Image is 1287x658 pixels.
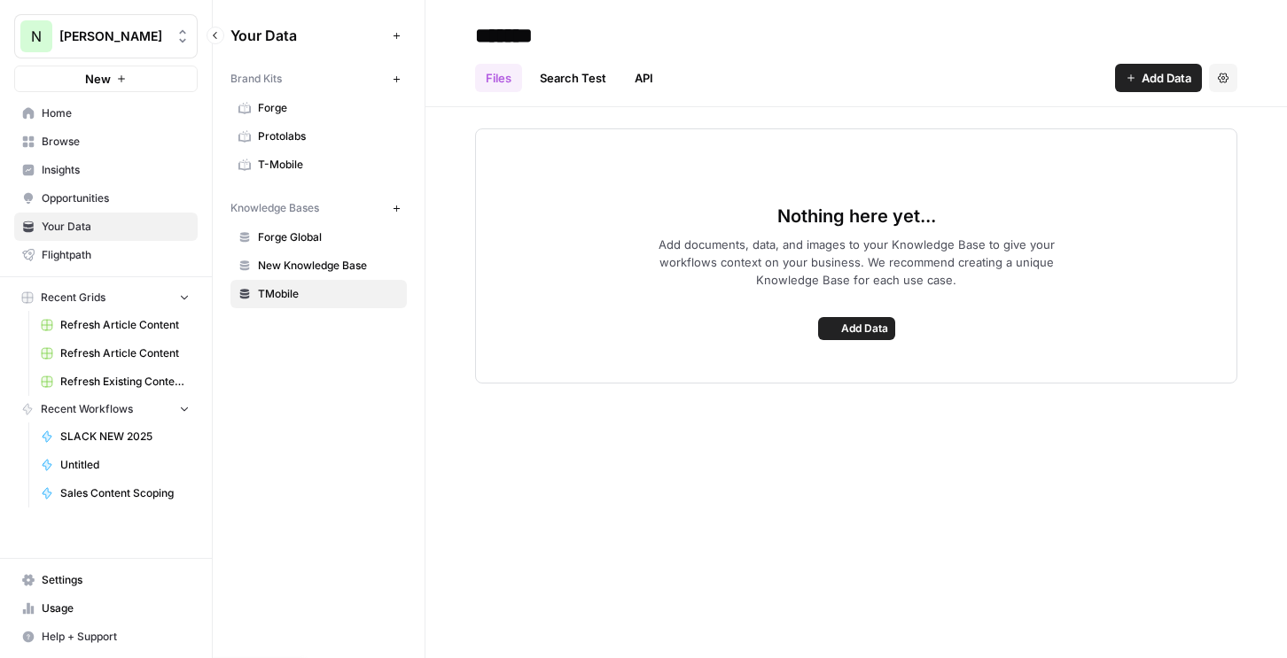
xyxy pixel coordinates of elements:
span: Refresh Existing Content Protolabs [60,374,190,390]
span: Home [42,105,190,121]
a: Refresh Existing Content Protolabs [33,368,198,396]
button: Add Data [1115,64,1202,92]
a: TMobile [230,280,407,308]
a: New Knowledge Base [230,252,407,280]
a: Flightpath [14,241,198,269]
button: New [14,66,198,92]
a: Home [14,99,198,128]
span: Insights [42,162,190,178]
span: Flightpath [42,247,190,263]
span: Usage [42,600,190,616]
span: Your Data [230,25,386,46]
a: Protolabs [230,122,407,151]
span: Help + Support [42,629,190,645]
span: Sales Content Scoping [60,485,190,501]
span: Add Data [1142,69,1191,87]
span: New Knowledge Base [258,258,399,274]
span: Opportunities [42,190,190,206]
span: T-Mobile [258,157,399,173]
a: Forge Global [230,223,407,252]
span: Recent Workflows [41,401,133,417]
a: Settings [14,566,198,594]
span: N [31,26,42,47]
span: Nothing here yet... [777,204,936,228]
button: Recent Grids [14,284,198,311]
span: SLACK NEW 2025 [60,429,190,445]
span: Refresh Article Content [60,345,190,361]
a: Browse [14,128,198,156]
a: Refresh Article Content [33,339,198,368]
a: Opportunities [14,184,198,213]
a: Forge [230,94,407,122]
span: Knowledge Bases [230,200,319,216]
a: SLACK NEW 2025 [33,422,198,451]
span: Forge Global [258,229,399,245]
button: Workspace: Nicole G [14,14,198,58]
a: Files [475,64,522,92]
a: T-Mobile [230,151,407,179]
a: Untitled [33,451,198,479]
a: API [624,64,664,92]
span: Browse [42,134,190,150]
span: New [85,70,111,88]
span: TMobile [258,286,399,302]
button: Help + Support [14,623,198,651]
button: Recent Workflows [14,396,198,422]
span: Your Data [42,219,190,235]
a: Search Test [529,64,617,92]
a: Usage [14,594,198,623]
span: Settings [42,572,190,588]
span: Add Data [841,321,888,337]
span: Forge [258,100,399,116]
a: Refresh Article Content [33,311,198,339]
a: Sales Content Scoping [33,479,198,507]
a: Your Data [14,213,198,241]
span: Recent Grids [41,290,105,306]
span: Untitled [60,457,190,473]
span: Refresh Article Content [60,317,190,333]
span: Add documents, data, and images to your Knowledge Base to give your workflows context on your bus... [629,236,1083,289]
button: Add Data [818,317,895,340]
span: Protolabs [258,128,399,144]
a: Insights [14,156,198,184]
span: Brand Kits [230,71,282,87]
span: [PERSON_NAME] [59,27,167,45]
